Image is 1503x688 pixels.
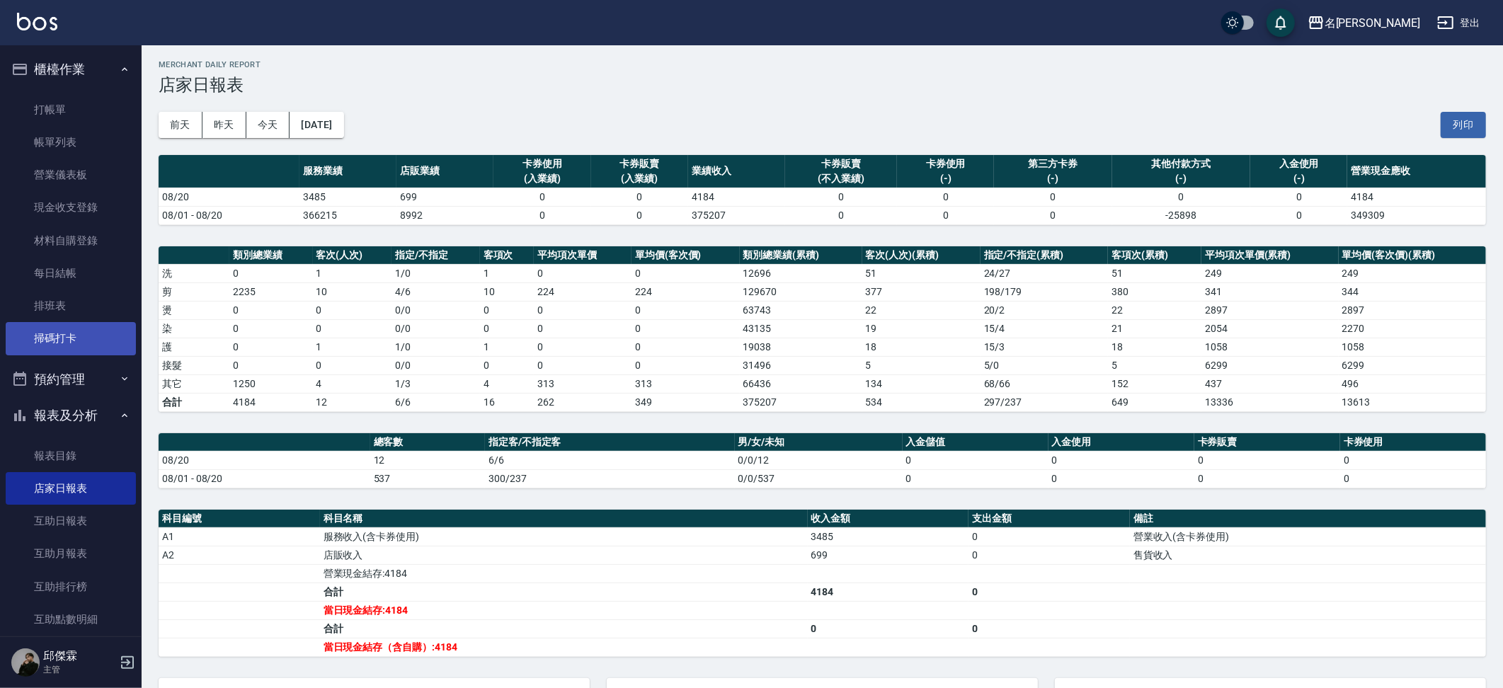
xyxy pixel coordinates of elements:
td: 服務收入(含卡券使用) [320,527,808,546]
td: 249 [1339,264,1486,282]
td: 5 [862,356,981,374]
div: (入業績) [497,171,587,186]
th: 類別總業績 [229,246,312,265]
td: 0 [534,356,632,374]
a: 互助日報表 [6,505,136,537]
td: 2235 [229,282,312,301]
td: 0 [968,583,1130,601]
td: 0 [632,338,740,356]
td: 297/237 [981,393,1108,411]
td: 2054 [1201,319,1339,338]
td: 1 [480,338,534,356]
td: 13613 [1339,393,1486,411]
th: 男/女/未知 [735,433,903,452]
td: 129670 [740,282,862,301]
td: 262 [534,393,632,411]
table: a dense table [159,155,1486,225]
td: 當日現金結存（含自購）:4184 [320,638,808,656]
th: 客項次(累積) [1108,246,1201,265]
table: a dense table [159,433,1486,488]
th: 收入金額 [808,510,969,528]
td: 3485 [808,527,969,546]
td: A1 [159,527,320,546]
td: 0 [632,264,740,282]
td: 22 [862,301,981,319]
td: 537 [370,469,485,488]
td: 699 [808,546,969,564]
button: 預約管理 [6,361,136,398]
td: 15 / 3 [981,338,1108,356]
th: 指定客/不指定客 [485,433,735,452]
h3: 店家日報表 [159,75,1486,95]
td: 0 [229,319,312,338]
td: 染 [159,319,229,338]
td: 當日現金結存:4184 [320,601,808,619]
th: 業績收入 [688,155,785,188]
td: 19038 [740,338,862,356]
td: 0 [591,206,688,224]
td: 1 [313,264,392,282]
td: 6/6 [485,451,735,469]
td: 249 [1201,264,1339,282]
th: 客次(人次) [313,246,392,265]
th: 單均價(客次價) [632,246,740,265]
td: 0 [1048,469,1194,488]
td: 合計 [320,619,808,638]
th: 指定/不指定 [392,246,480,265]
td: 375207 [688,206,785,224]
div: 卡券使用 [497,156,587,171]
td: 377 [862,282,981,301]
td: 313 [534,374,632,393]
th: 入金使用 [1048,433,1194,452]
td: 4 [313,374,392,393]
button: 昨天 [202,112,246,138]
td: 其它 [159,374,229,393]
button: [DATE] [290,112,343,138]
td: 洗 [159,264,229,282]
a: 報表目錄 [6,440,136,472]
th: 備註 [1130,510,1486,528]
td: 18 [1108,338,1201,356]
td: 1 / 0 [392,264,480,282]
td: 2897 [1339,301,1486,319]
button: 櫃檯作業 [6,51,136,88]
td: 16 [480,393,534,411]
p: 主管 [43,663,115,676]
a: 互助業績報表 [6,636,136,668]
td: 0 [480,319,534,338]
button: 列印 [1441,112,1486,138]
td: 0 / 0 [392,319,480,338]
td: 0 [897,188,994,206]
a: 互助排行榜 [6,571,136,603]
th: 平均項次單價 [534,246,632,265]
td: 6299 [1201,356,1339,374]
td: 344 [1339,282,1486,301]
th: 科目名稱 [320,510,808,528]
td: 0 [968,546,1130,564]
td: 313 [632,374,740,393]
td: 1 [313,338,392,356]
button: 報表及分析 [6,397,136,434]
td: 437 [1201,374,1339,393]
td: 375207 [740,393,862,411]
td: 6299 [1339,356,1486,374]
td: 燙 [159,301,229,319]
td: 12 [313,393,392,411]
td: 0 [1194,451,1340,469]
td: 0 [534,264,632,282]
td: 22 [1108,301,1201,319]
img: Person [11,648,40,677]
td: 0 [632,319,740,338]
th: 服務業績 [299,155,396,188]
button: 登出 [1431,10,1486,36]
button: save [1267,8,1295,37]
td: 51 [1108,264,1201,282]
td: 0 [534,338,632,356]
td: 366215 [299,206,396,224]
div: (入業績) [595,171,685,186]
th: 卡券販賣 [1194,433,1340,452]
td: 21 [1108,319,1201,338]
table: a dense table [159,246,1486,412]
td: 08/20 [159,451,370,469]
button: 前天 [159,112,202,138]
